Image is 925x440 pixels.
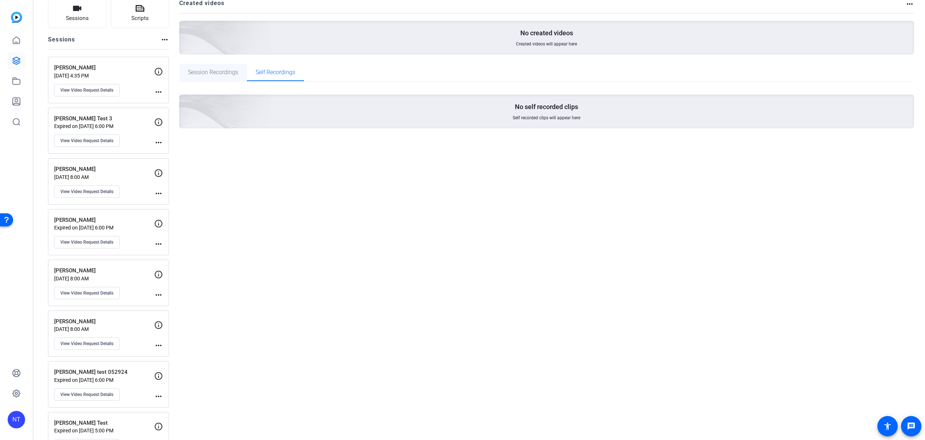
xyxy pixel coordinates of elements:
[54,317,154,326] p: [PERSON_NAME]
[54,64,154,72] p: [PERSON_NAME]
[54,135,120,147] button: View Video Request Details
[883,422,892,431] mat-icon: accessibility
[188,69,238,75] span: Session Recordings
[54,419,154,427] p: [PERSON_NAME] Test
[48,35,75,49] h2: Sessions
[154,240,163,248] mat-icon: more_horiz
[66,14,89,23] span: Sessions
[154,189,163,198] mat-icon: more_horiz
[131,14,149,23] span: Scripts
[98,23,271,180] img: Creted videos background
[54,225,154,231] p: Expired on [DATE] 6:00 PM
[54,368,154,376] p: [PERSON_NAME] test 052924
[54,236,120,248] button: View Video Request Details
[515,103,578,111] p: No self recorded clips
[60,290,113,296] span: View Video Request Details
[513,115,580,121] span: Self recorded clips will appear here
[54,326,154,332] p: [DATE] 8:00 AM
[54,174,154,180] p: [DATE] 8:00 AM
[54,115,154,123] p: [PERSON_NAME] Test 3
[54,165,154,173] p: [PERSON_NAME]
[54,73,154,79] p: [DATE] 4:35 PM
[54,185,120,198] button: View Video Request Details
[60,239,113,245] span: View Video Request Details
[60,392,113,397] span: View Video Request Details
[54,337,120,350] button: View Video Request Details
[154,291,163,299] mat-icon: more_horiz
[907,422,916,431] mat-icon: message
[54,276,154,281] p: [DATE] 8:00 AM
[54,377,154,383] p: Expired on [DATE] 6:00 PM
[154,88,163,96] mat-icon: more_horiz
[160,35,169,44] mat-icon: more_horiz
[8,411,25,428] div: NT
[54,123,154,129] p: Expired on [DATE] 6:00 PM
[256,69,295,75] span: Self Recordings
[54,84,120,96] button: View Video Request Details
[154,138,163,147] mat-icon: more_horiz
[154,392,163,401] mat-icon: more_horiz
[154,341,163,350] mat-icon: more_horiz
[516,41,577,47] span: Created videos will appear here
[60,87,113,93] span: View Video Request Details
[54,287,120,299] button: View Video Request Details
[60,341,113,347] span: View Video Request Details
[54,267,154,275] p: [PERSON_NAME]
[520,29,573,37] p: No created videos
[54,388,120,401] button: View Video Request Details
[11,12,22,23] img: blue-gradient.svg
[60,138,113,144] span: View Video Request Details
[54,428,154,433] p: Expired on [DATE] 5:00 PM
[54,216,154,224] p: [PERSON_NAME]
[60,189,113,195] span: View Video Request Details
